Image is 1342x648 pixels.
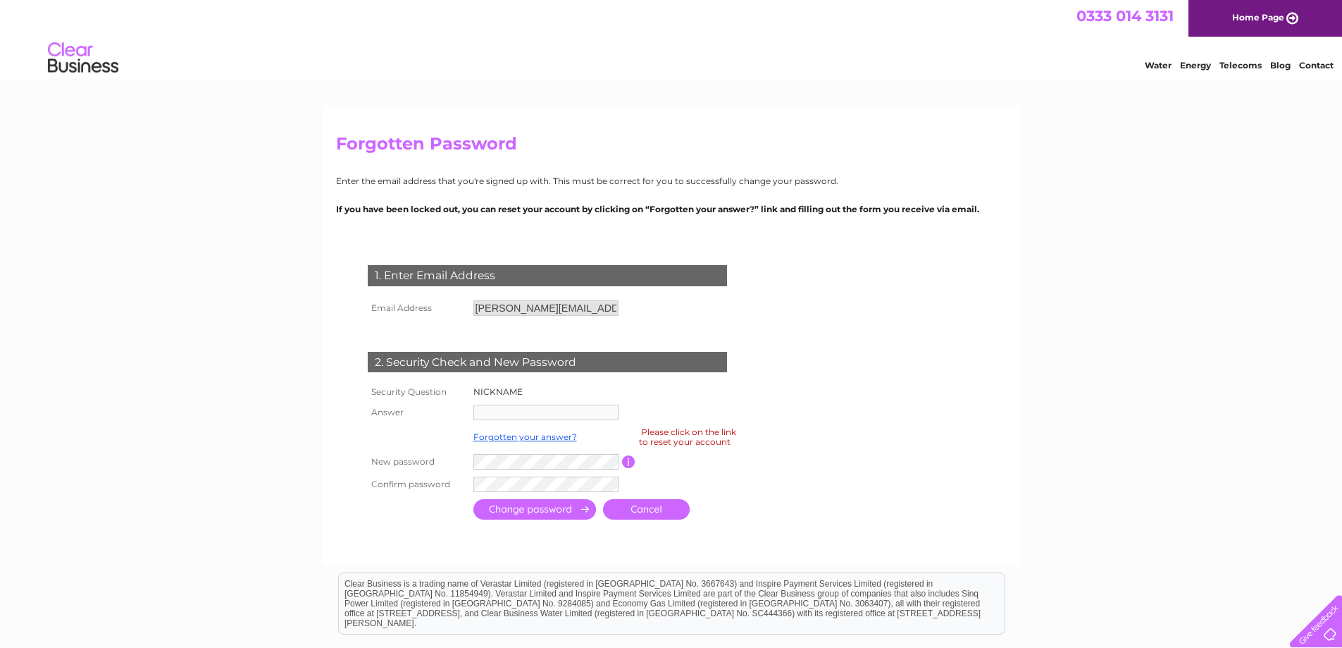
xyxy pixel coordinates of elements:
input: Information [622,456,635,468]
th: Answer [364,401,470,424]
input: Submit [473,499,596,520]
th: New password [364,451,470,473]
th: Email Address [364,297,470,319]
a: Cancel [603,499,690,520]
p: If you have been locked out, you can reset your account by clicking on “Forgotten your answer?” l... [336,202,1007,216]
div: Please click on the link to reset your account [639,424,736,449]
a: 0333 014 3131 [1076,7,1174,25]
a: Forgotten your answer? [473,432,577,442]
a: Contact [1299,60,1334,71]
th: Security Question [364,383,470,401]
a: Telecoms [1219,60,1262,71]
div: Clear Business is a trading name of Verastar Limited (registered in [GEOGRAPHIC_DATA] No. 3667643... [339,8,1005,68]
img: logo.png [47,37,119,80]
p: Enter the email address that you're signed up with. This must be correct for you to successfully ... [336,174,1007,188]
label: NICKNAME [473,386,523,397]
div: 1. Enter Email Address [368,265,727,286]
h2: Forgotten Password [336,134,1007,161]
a: Energy [1180,60,1211,71]
a: Blog [1270,60,1291,71]
th: Confirm password [364,473,470,496]
a: Water [1145,60,1172,71]
div: 2. Security Check and New Password [368,352,727,373]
